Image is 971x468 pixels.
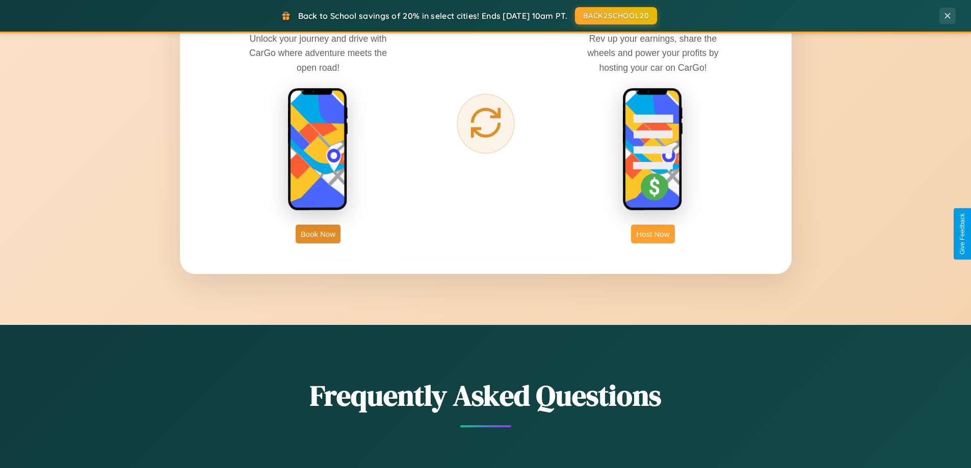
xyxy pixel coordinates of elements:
img: rent phone [287,88,349,212]
h2: Frequently Asked Questions [180,376,792,415]
span: Back to School savings of 20% in select cities! Ends [DATE] 10am PT. [298,11,567,21]
p: Unlock your journey and drive with CarGo where adventure meets the open road! [242,32,395,74]
button: Host Now [631,225,674,243]
div: Give Feedback [959,213,966,255]
button: BACK2SCHOOL20 [575,7,657,24]
button: Book Now [296,225,340,243]
img: host phone [622,88,684,212]
p: Rev up your earnings, share the wheels and power your profits by hosting your car on CarGo! [576,32,729,74]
